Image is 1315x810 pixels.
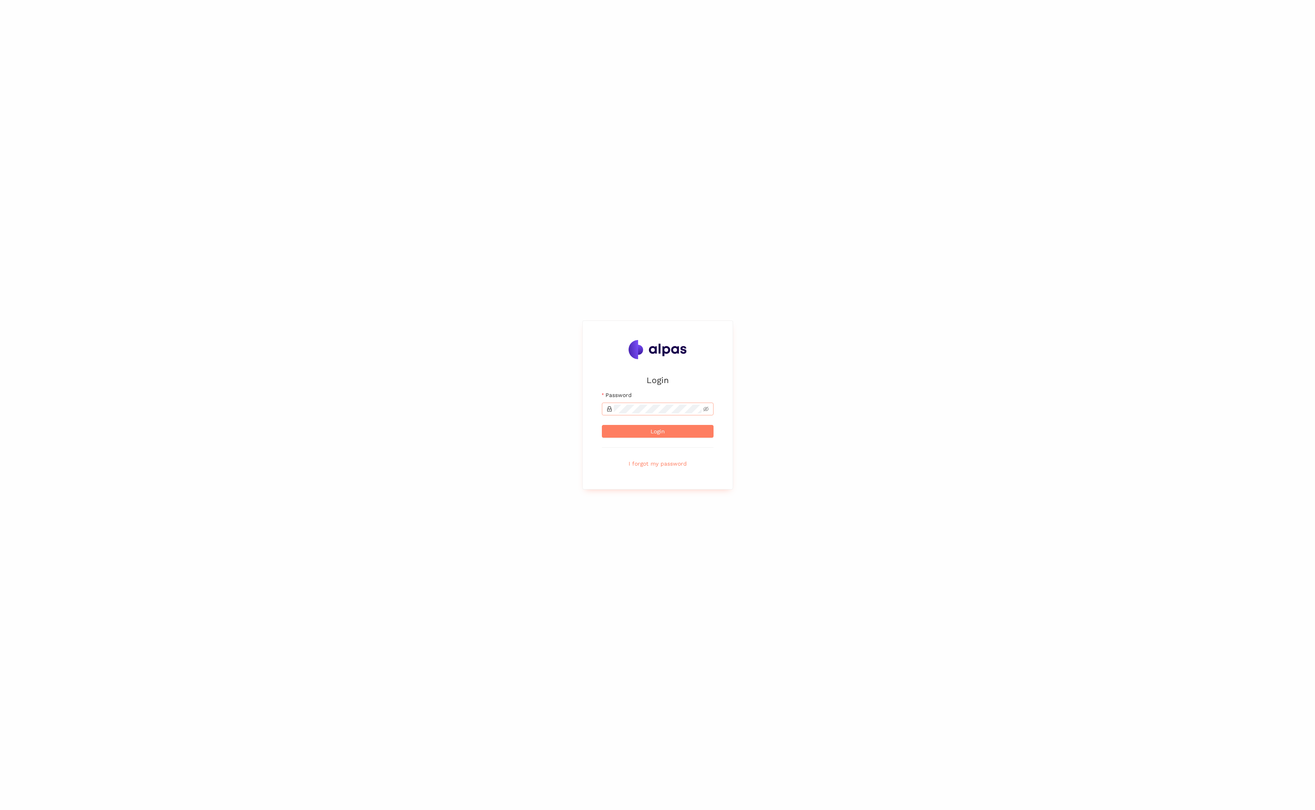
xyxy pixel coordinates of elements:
span: lock [607,406,612,412]
span: I forgot my password [629,459,687,468]
button: Login [602,425,714,438]
span: eye-invisible [703,406,709,412]
span: Login [651,427,665,436]
img: Alpas.ai Logo [629,340,687,359]
input: Password [614,405,702,413]
h2: Login [602,374,714,387]
button: I forgot my password [602,457,714,470]
label: Password [602,391,632,399]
